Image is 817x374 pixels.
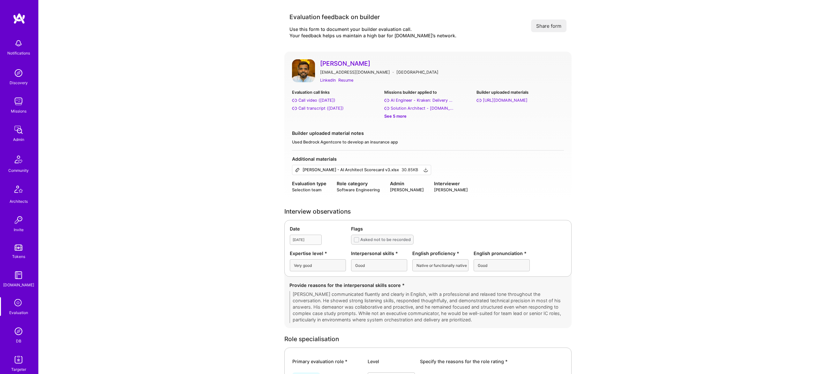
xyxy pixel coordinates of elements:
div: Solution Architect - A.Team: AI Solutions Partners [391,105,454,112]
div: DB [16,338,21,344]
div: [PERSON_NAME] [434,187,468,193]
div: Role category [337,180,380,187]
div: Missions [11,108,26,114]
div: Missions builder applied to [384,89,471,96]
i: Call video (Sep 19, 2025) [292,98,297,103]
div: Selection team [292,187,326,193]
button: Share form [531,19,566,32]
img: bell [12,37,25,50]
div: Additional materials [292,156,564,162]
a: [PERSON_NAME] [320,59,564,68]
div: [DOMAIN_NAME] [3,282,34,288]
div: Notifications [7,50,30,56]
i: https://github.com/awslabs/amazon-bedrock-agentcore-samples/tree/main/02-use-cases/local-prototyp... [476,98,482,103]
a: Call transcript ([DATE]) [292,105,379,112]
div: Expertise level * [290,250,346,257]
div: English pronunciation * [474,250,530,257]
div: Evaluation [9,309,28,316]
img: logo [13,13,26,24]
div: Builder uploaded materials [476,89,564,96]
div: Call transcript (Sep 19, 2025) [298,105,344,112]
i: icon Attachment [295,167,300,172]
img: discovery [12,67,25,79]
img: tokens [15,245,22,251]
div: Admin [13,136,24,143]
div: Primary evaluation role * [292,358,363,365]
div: Used Bedrock Agentcore to develop an insurance app [292,139,564,145]
div: Level [368,358,415,365]
div: Builder uploaded material notes [292,130,564,136]
div: Asked not to be recorded [360,236,411,243]
div: Interviewer [434,180,468,187]
div: Discovery [10,79,28,86]
a: Solution Architect - [DOMAIN_NAME]: AI Solutions Partners [384,105,471,112]
i: Call transcript (Sep 19, 2025) [292,106,297,111]
img: teamwork [12,95,25,108]
div: Interview observations [284,208,572,215]
img: guide book [12,269,25,282]
textarea: [PERSON_NAME] communicated fluently and clearly in English, with a professional and relaxed tone ... [289,291,566,323]
a: Resume [338,77,353,84]
i: Solution Architect - A.Team: AI Solutions Partners [384,106,389,111]
div: Call video (Sep 19, 2025) [298,97,335,104]
div: AI Engineer - Kraken: Delivery and Migration Agentic Platform [391,97,454,104]
img: Architects [11,183,26,198]
div: · [393,69,394,76]
div: [GEOGRAPHIC_DATA] [396,69,438,76]
a: AI Engineer - Kraken: Delivery and Migration Agentic Platform [384,97,471,104]
div: [EMAIL_ADDRESS][DOMAIN_NAME] [320,69,390,76]
div: Tokens [12,253,25,260]
div: [PERSON_NAME] [390,187,424,193]
img: Admin Search [12,325,25,338]
div: Use this form to document your builder evaluation call. Your feedback helps us maintain a high ba... [289,26,456,39]
div: https://github.com/awslabs/amazon-bedrock-agentcore-samples/tree/main/02-use-cases/local-prototyp... [483,97,528,104]
div: Flags [351,225,566,232]
a: Call video ([DATE]) [292,97,379,104]
div: Specify the reasons for the role rating * [420,358,564,365]
img: admin teamwork [12,123,25,136]
a: User Avatar [292,59,315,84]
div: Evaluation type [292,180,326,187]
div: Invite [14,226,24,233]
div: [PERSON_NAME] - AI Architect Scorecard v3.xlsx [303,167,399,172]
div: Evaluation call links [292,89,379,96]
div: Community [8,167,29,174]
div: Date [290,225,346,232]
div: Evaluation feedback on builder [289,13,456,21]
div: Admin [390,180,424,187]
div: Software Engineering [337,187,380,193]
div: Role specialisation [284,336,572,342]
div: Architects [10,198,28,205]
img: Invite [12,214,25,226]
a: [URL][DOMAIN_NAME] [476,97,564,104]
div: Interpersonal skills * [351,250,407,257]
div: Provide reasons for the interpersonal skills score * [289,282,566,289]
i: icon SelectionTeam [12,297,25,309]
img: Skill Targeter [12,353,25,366]
i: AI Engineer - Kraken: Delivery and Migration Agentic Platform [384,98,389,103]
div: See 5 more [384,113,471,120]
div: 30.85KB [401,167,418,172]
img: User Avatar [292,59,315,82]
img: Community [11,152,26,167]
div: English proficiency * [412,250,468,257]
div: Targeter [11,366,26,373]
i: icon Download [423,167,428,172]
a: LinkedIn [320,77,336,84]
